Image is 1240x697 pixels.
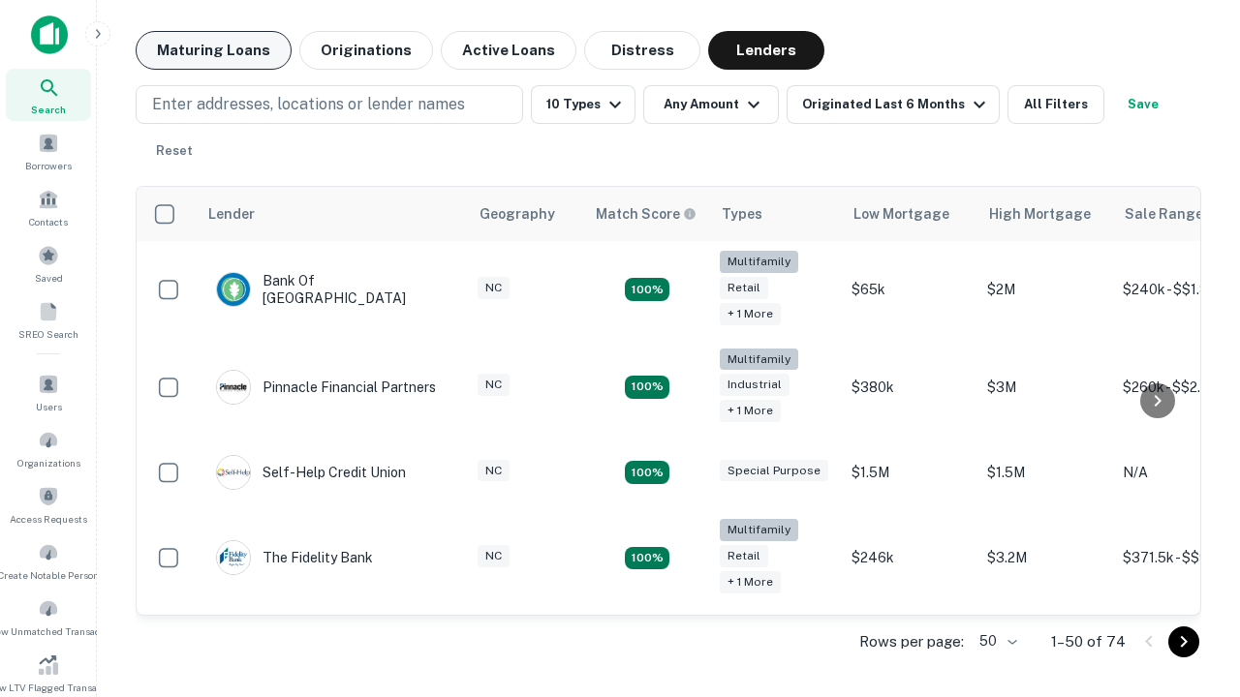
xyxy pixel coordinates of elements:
[859,630,964,653] p: Rows per page:
[643,85,779,124] button: Any Amount
[720,571,781,593] div: + 1 more
[136,85,523,124] button: Enter addresses, locations or lender names
[720,303,781,325] div: + 1 more
[31,15,68,54] img: capitalize-icon.png
[584,187,710,241] th: Capitalize uses an advanced AI algorithm to match your search with the best lender. The match sco...
[720,348,798,371] div: Multifamily
[1112,85,1174,124] button: Save your search to get updates of matches that match your search criteria.
[217,541,250,574] img: picture
[625,547,669,570] div: Matching Properties: 10, hasApolloMatch: undefined
[217,371,250,404] img: picture
[720,519,798,541] div: Multifamily
[977,339,1113,437] td: $3M
[6,534,91,587] a: Create Notable Person
[10,511,87,527] span: Access Requests
[1007,85,1104,124] button: All Filters
[208,202,255,226] div: Lender
[1168,626,1199,657] button: Go to next page
[441,31,576,70] button: Active Loans
[6,181,91,233] a: Contacts
[6,591,91,643] a: Review Unmatched Transactions
[6,69,91,121] a: Search
[842,436,977,509] td: $1.5M
[18,326,78,342] span: SREO Search
[36,399,62,414] span: Users
[596,203,697,225] div: Capitalize uses an advanced AI algorithm to match your search with the best lender. The match sco...
[531,85,635,124] button: 10 Types
[625,376,669,399] div: Matching Properties: 14, hasApolloMatch: undefined
[972,627,1020,655] div: 50
[720,400,781,422] div: + 1 more
[1125,202,1203,226] div: Sale Range
[842,509,977,607] td: $246k
[6,366,91,418] a: Users
[720,460,828,482] div: Special Purpose
[6,422,91,474] a: Organizations
[468,187,584,241] th: Geography
[31,102,66,117] span: Search
[584,31,700,70] button: Distress
[216,272,449,307] div: Bank Of [GEOGRAPHIC_DATA]
[720,251,798,273] div: Multifamily
[478,545,510,567] div: NC
[842,339,977,437] td: $380k
[6,125,91,177] a: Borrowers
[29,214,68,229] span: Contacts
[720,374,790,396] div: Industrial
[720,277,768,299] div: Retail
[6,293,91,346] a: SREO Search
[1051,630,1126,653] p: 1–50 of 74
[977,509,1113,607] td: $3.2M
[217,273,250,306] img: picture
[25,158,72,173] span: Borrowers
[625,278,669,301] div: Matching Properties: 17, hasApolloMatch: undefined
[625,461,669,484] div: Matching Properties: 11, hasApolloMatch: undefined
[977,187,1113,241] th: High Mortgage
[842,187,977,241] th: Low Mortgage
[802,93,991,116] div: Originated Last 6 Months
[6,478,91,530] a: Access Requests
[35,270,63,286] span: Saved
[217,456,250,489] img: picture
[216,370,436,405] div: Pinnacle Financial Partners
[152,93,465,116] p: Enter addresses, locations or lender names
[197,187,468,241] th: Lender
[787,85,1000,124] button: Originated Last 6 Months
[299,31,433,70] button: Originations
[710,187,842,241] th: Types
[17,455,80,470] span: Organizations
[720,545,768,567] div: Retail
[216,455,406,490] div: Self-help Credit Union
[977,241,1113,339] td: $2M
[708,31,824,70] button: Lenders
[136,31,292,70] button: Maturing Loans
[478,374,510,396] div: NC
[478,277,510,299] div: NC
[853,202,949,226] div: Low Mortgage
[596,203,693,225] h6: Match Score
[143,132,205,170] button: Reset
[480,202,555,226] div: Geography
[842,241,977,339] td: $65k
[1143,542,1240,635] iframe: Chat Widget
[478,460,510,482] div: NC
[6,237,91,289] a: Saved
[977,436,1113,509] td: $1.5M
[989,202,1091,226] div: High Mortgage
[722,202,762,226] div: Types
[216,540,373,575] div: The Fidelity Bank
